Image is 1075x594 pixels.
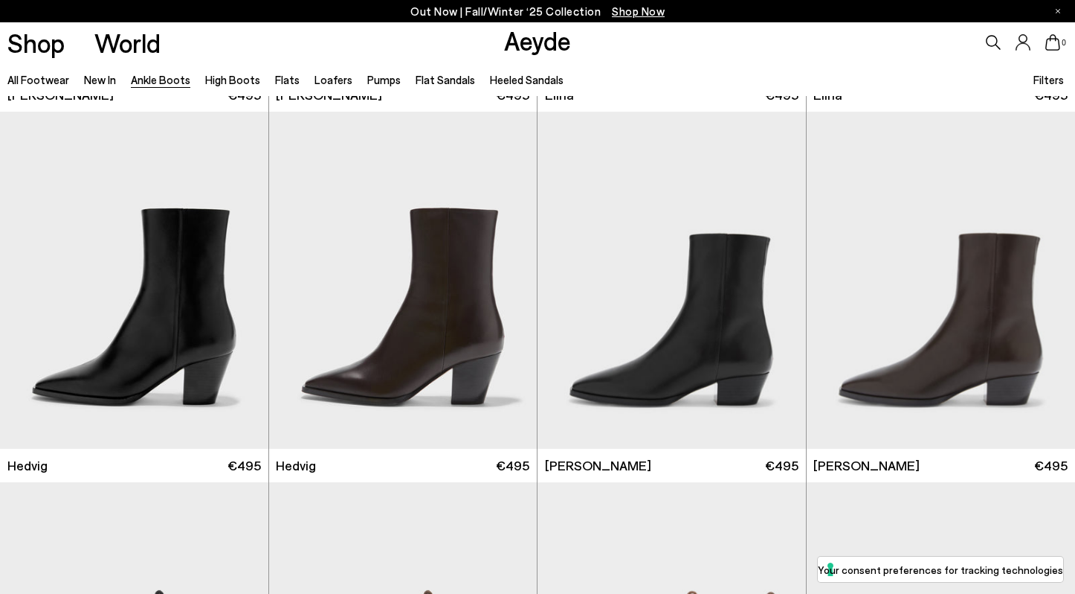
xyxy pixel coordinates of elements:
[818,557,1063,582] button: Your consent preferences for tracking technologies
[537,449,806,482] a: [PERSON_NAME] €495
[818,562,1063,578] label: Your consent preferences for tracking technologies
[314,73,352,86] a: Loafers
[131,73,190,86] a: Ankle Boots
[7,30,65,56] a: Shop
[276,456,316,475] span: Hedvig
[275,73,300,86] a: Flats
[813,456,920,475] span: [PERSON_NAME]
[537,112,806,449] div: 1 / 6
[205,73,260,86] a: High Boots
[612,4,665,18] span: Navigate to /collections/new-in
[1034,456,1068,475] span: €495
[269,112,537,449] img: Hedvig Cowboy Ankle Boots
[227,456,261,475] span: €495
[416,73,475,86] a: Flat Sandals
[269,449,537,482] a: Hedvig €495
[410,2,665,21] p: Out Now | Fall/Winter ‘25 Collection
[1060,39,1068,47] span: 0
[7,456,48,475] span: Hedvig
[537,112,806,449] a: Next slide Previous slide
[367,73,401,86] a: Pumps
[504,25,571,56] a: Aeyde
[7,73,69,86] a: All Footwear
[496,456,529,475] span: €495
[765,456,798,475] span: €495
[84,73,116,86] a: New In
[490,73,564,86] a: Heeled Sandals
[94,30,161,56] a: World
[537,112,806,449] img: Baba Pointed Cowboy Boots
[545,456,651,475] span: [PERSON_NAME]
[1033,73,1064,86] span: Filters
[1045,34,1060,51] a: 0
